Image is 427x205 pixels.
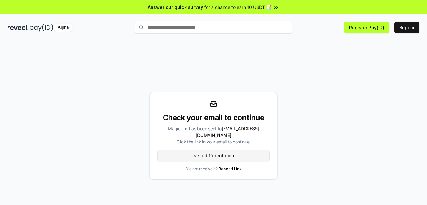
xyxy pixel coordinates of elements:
[186,167,241,172] p: Did not receive it?
[8,24,29,32] img: reveel_dark
[157,125,270,145] div: Magic link has been sent to Click the link in your email to continue.
[219,167,241,171] a: Resend Link
[54,24,72,32] div: Alpha
[157,150,270,161] button: Use a different email
[196,126,259,138] span: [EMAIL_ADDRESS][DOMAIN_NAME]
[157,113,270,123] div: Check your email to continue
[148,4,203,10] span: Answer our quick survey
[344,22,389,33] button: Register Pay(ID)
[204,4,272,10] span: for a chance to earn 10 USDT 📝
[30,24,53,32] img: pay_id
[394,22,419,33] button: Sign In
